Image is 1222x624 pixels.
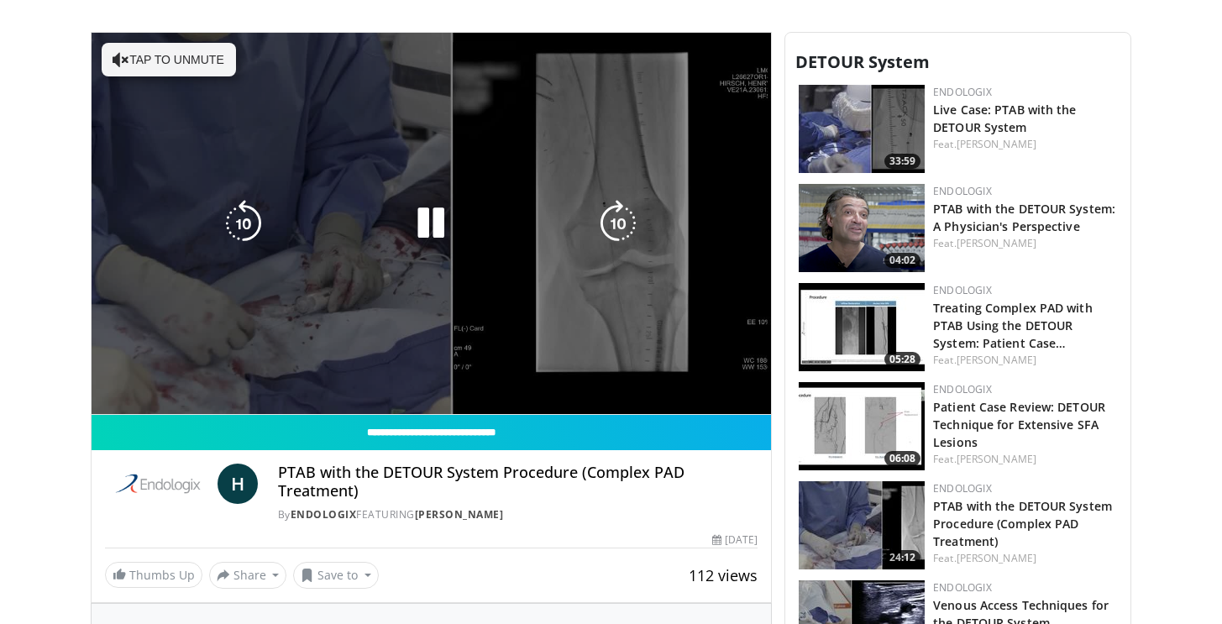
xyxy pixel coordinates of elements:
[291,507,357,522] a: Endologix
[92,33,772,416] video-js: Video Player
[957,452,1036,466] a: [PERSON_NAME]
[933,353,1117,368] div: Feat.
[933,102,1076,135] a: Live Case: PTAB with the DETOUR System
[933,283,992,297] a: Endologix
[799,85,925,173] a: 33:59
[799,85,925,173] img: ef411eda-9e04-49dd-9f9e-15378c486a06.150x105_q85_crop-smart_upscale.jpg
[933,498,1112,549] a: PTAB with the DETOUR System Procedure (Complex PAD Treatment)
[102,43,236,76] button: Tap to unmute
[933,399,1105,450] a: Patient Case Review: DETOUR Technique for Extensive SFA Lesions
[278,464,758,500] h4: PTAB with the DETOUR System Procedure (Complex PAD Treatment)
[933,85,992,99] a: Endologix
[957,353,1036,367] a: [PERSON_NAME]
[799,283,925,371] img: 1cc58f71-6f09-4e87-bb75-b88a0409ee07.150x105_q85_crop-smart_upscale.jpg
[933,236,1117,251] div: Feat.
[799,382,925,470] a: 06:08
[799,184,925,272] img: 212727b6-5f65-4615-8680-d0e4d57e9e53.png.150x105_q85_crop-smart_upscale.png
[933,184,992,198] a: Endologix
[799,382,925,470] img: 30db9be9-be42-45fe-b9d5-91dcfcd1dc4f.150x105_q85_crop-smart_upscale.jpg
[933,137,1117,152] div: Feat.
[933,382,992,396] a: Endologix
[884,154,920,169] span: 33:59
[293,562,379,589] button: Save to
[278,507,758,522] div: By FEATURING
[415,507,504,522] a: [PERSON_NAME]
[957,137,1036,151] a: [PERSON_NAME]
[933,551,1117,566] div: Feat.
[799,184,925,272] a: 04:02
[933,201,1115,234] a: PTAB with the DETOUR System: A Physician's Perspective
[218,464,258,504] a: H
[933,452,1117,467] div: Feat.
[957,551,1036,565] a: [PERSON_NAME]
[712,532,758,548] div: [DATE]
[957,236,1036,250] a: [PERSON_NAME]
[933,300,1093,351] a: Treating Complex PAD with PTAB Using the DETOUR System: Patient Case…
[799,283,925,371] a: 05:28
[795,50,930,73] span: DETOUR System
[884,352,920,367] span: 05:28
[799,481,925,569] img: 28e68892-4bde-4431-a0ba-bee10084511e.150x105_q85_crop-smart_upscale.jpg
[884,550,920,565] span: 24:12
[884,253,920,268] span: 04:02
[689,565,758,585] span: 112 views
[933,481,992,496] a: Endologix
[105,562,202,588] a: Thumbs Up
[799,481,925,569] a: 24:12
[884,451,920,466] span: 06:08
[933,580,992,595] a: Endologix
[209,562,287,589] button: Share
[105,464,211,504] img: Endologix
